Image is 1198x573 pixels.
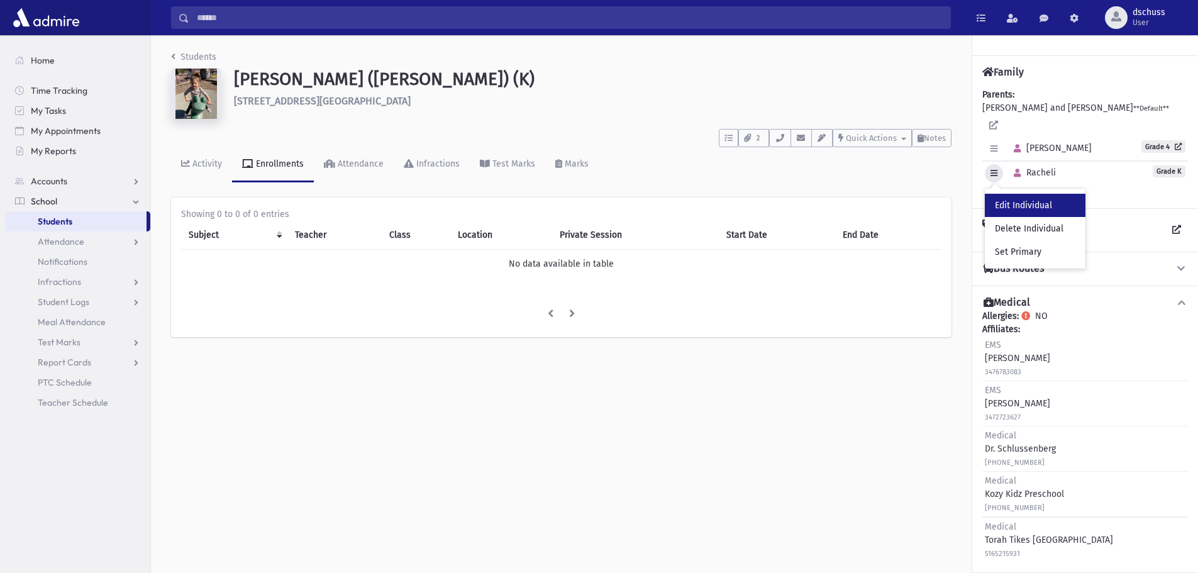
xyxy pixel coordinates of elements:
a: Grade 4 [1141,140,1185,153]
div: Test Marks [490,159,535,169]
span: Infractions [38,276,81,287]
span: EMS [985,385,1001,396]
a: Attendance [314,147,394,182]
a: Teacher Schedule [5,392,150,413]
span: 2 [753,133,763,144]
th: Location [450,221,553,250]
div: Torah Tikes [GEOGRAPHIC_DATA] [985,520,1113,560]
th: Start Date [719,221,835,250]
a: Student Logs [5,292,150,312]
b: Parents: [982,89,1014,100]
span: Attendance [38,236,84,247]
span: School [31,196,57,207]
div: Showing 0 to 0 of 0 entries [181,208,941,221]
div: Kozy Kidz Preschool [985,474,1064,514]
h1: [PERSON_NAME] ([PERSON_NAME]) (K) [234,69,951,90]
input: Search [189,6,950,29]
span: Time Tracking [31,85,87,96]
button: 2 [738,129,769,147]
div: Infractions [414,159,460,169]
h4: Family [982,66,1024,78]
div: NO [982,309,1188,562]
span: User [1133,18,1165,28]
div: Enrollments [253,159,304,169]
a: Accounts [5,171,150,191]
span: My Tasks [31,105,66,116]
span: [PERSON_NAME] [1008,143,1092,153]
th: Subject [181,221,287,250]
span: Notifications [38,256,87,267]
a: Test Marks [5,332,150,352]
div: Marks [562,159,589,169]
span: Report Cards [38,357,91,368]
a: Students [171,52,216,62]
span: Grade K [1153,165,1185,177]
b: Allergies: [982,311,1019,321]
span: Accounts [31,175,67,187]
span: dschuss [1133,8,1165,18]
small: 3472723627 [985,413,1021,421]
button: Quick Actions [833,129,912,147]
span: Test Marks [38,337,80,348]
img: w== [171,69,221,119]
span: EMS [985,340,1001,350]
th: Teacher [287,221,382,250]
a: Marks [545,147,599,182]
span: Medical [985,521,1016,532]
small: 3476783083 [985,368,1021,376]
a: Notifications [5,252,150,272]
span: Medical [985,430,1016,441]
a: My Reports [5,141,150,161]
span: Medical [985,476,1016,486]
h4: Medical [984,296,1030,309]
span: Students [38,216,72,227]
a: Infractions [5,272,150,292]
a: Infractions [394,147,470,182]
small: [PHONE_NUMBER] [985,504,1045,512]
a: School [5,191,150,211]
a: Edit Individual [985,194,1085,217]
th: End Date [835,221,941,250]
h4: Bus Routes [984,262,1044,275]
a: View all Associations [1165,219,1188,242]
div: [PERSON_NAME] [985,338,1050,378]
th: Class [382,221,450,250]
a: Home [5,50,150,70]
button: Bus Routes [982,262,1188,275]
span: Notes [924,133,946,143]
span: Teacher Schedule [38,397,108,408]
div: Activity [190,159,222,169]
h6: [STREET_ADDRESS][GEOGRAPHIC_DATA] [234,95,951,107]
a: Activity [171,147,232,182]
span: Quick Actions [846,133,897,143]
a: Report Cards [5,352,150,372]
td: No data available in table [181,250,941,279]
a: Meal Attendance [5,312,150,332]
div: Dr. Schlussenberg [985,429,1056,469]
a: Attendance [5,231,150,252]
a: Test Marks [470,147,545,182]
div: [PERSON_NAME] and [PERSON_NAME] [982,88,1188,198]
span: My Reports [31,145,76,157]
a: Time Tracking [5,81,150,101]
a: My Appointments [5,121,150,141]
a: PTC Schedule [5,372,150,392]
button: Notes [912,129,951,147]
button: Medical [982,296,1188,309]
span: Student Logs [38,296,89,308]
small: 5165215931 [985,550,1020,558]
a: Enrollments [232,147,314,182]
b: Affiliates: [982,324,1020,335]
img: AdmirePro [10,5,82,30]
a: Students [5,211,147,231]
span: PTC Schedule [38,377,92,388]
th: Private Session [552,221,719,250]
h4: Associations [982,219,1051,242]
span: Racheli [1008,167,1056,178]
small: [PHONE_NUMBER] [985,459,1045,467]
div: Attendance [335,159,384,169]
span: Home [31,55,55,66]
span: My Appointments [31,125,101,136]
a: Delete Individual [985,217,1085,240]
a: My Tasks [5,101,150,121]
